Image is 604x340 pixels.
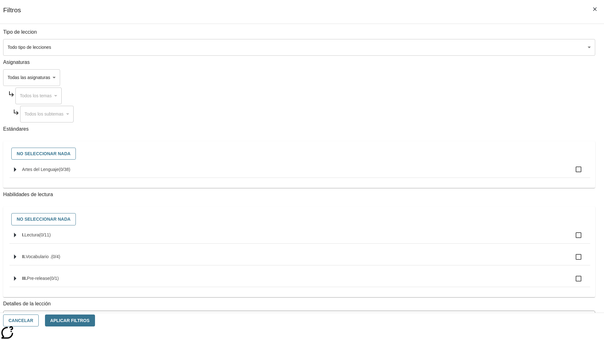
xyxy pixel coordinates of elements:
button: No seleccionar nada [11,148,76,160]
span: I. [22,232,25,237]
p: Habilidades de lectura [3,191,595,198]
span: Pre-release [27,276,50,281]
ul: Seleccione habilidades [9,227,590,292]
span: 0 estándares seleccionados/38 estándares en grupo [59,167,70,172]
div: Seleccione habilidades [8,212,590,227]
ul: Seleccione estándares [9,161,590,183]
span: 0 estándares seleccionados/1 estándares en grupo [50,276,59,281]
button: Cerrar los filtros del Menú lateral [588,3,601,16]
span: 0 estándares seleccionados/4 estándares en grupo [51,254,60,259]
div: Seleccione una Asignatura [20,106,74,122]
span: Lectura [25,232,39,237]
h1: Filtros [3,6,21,24]
span: Artes del Lenguaje [22,167,59,172]
p: Asignaturas [3,59,595,66]
button: Cancelar [3,314,39,327]
button: No seleccionar nada [11,213,76,225]
p: Detalles de la lección [3,300,595,308]
p: Estándares [3,126,595,133]
span: Vocabulario . [26,254,51,259]
span: III. [22,276,27,281]
div: Seleccione estándares [8,146,590,161]
button: Aplicar Filtros [45,314,95,327]
span: 0 estándares seleccionados/11 estándares en grupo [39,232,51,237]
div: La Actividad cubre los factores a considerar para el ajuste automático del lexile [3,311,595,325]
div: Seleccione un tipo de lección [3,39,595,56]
div: Seleccione una Asignatura [3,69,60,86]
p: Tipo de leccion [3,29,595,36]
div: Seleccione una Asignatura [15,88,62,104]
span: II. [22,254,26,259]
